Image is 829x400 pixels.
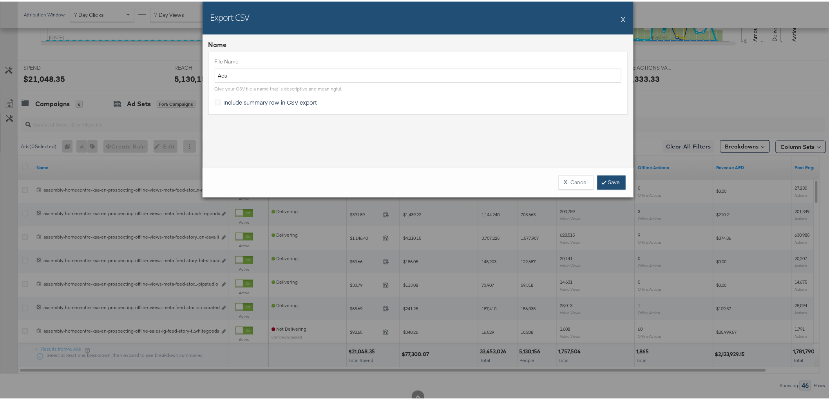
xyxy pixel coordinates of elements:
a: Save [597,174,626,188]
div: Name [208,39,628,48]
h2: Export CSV [210,10,250,22]
span: Include summary row in CSV export [224,97,317,105]
strong: X [564,177,568,185]
label: File Name [215,56,621,64]
div: Give your CSV file a name that is descriptive and meaningful. [215,84,342,90]
button: XCancel [559,174,594,188]
button: X [621,10,626,25]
